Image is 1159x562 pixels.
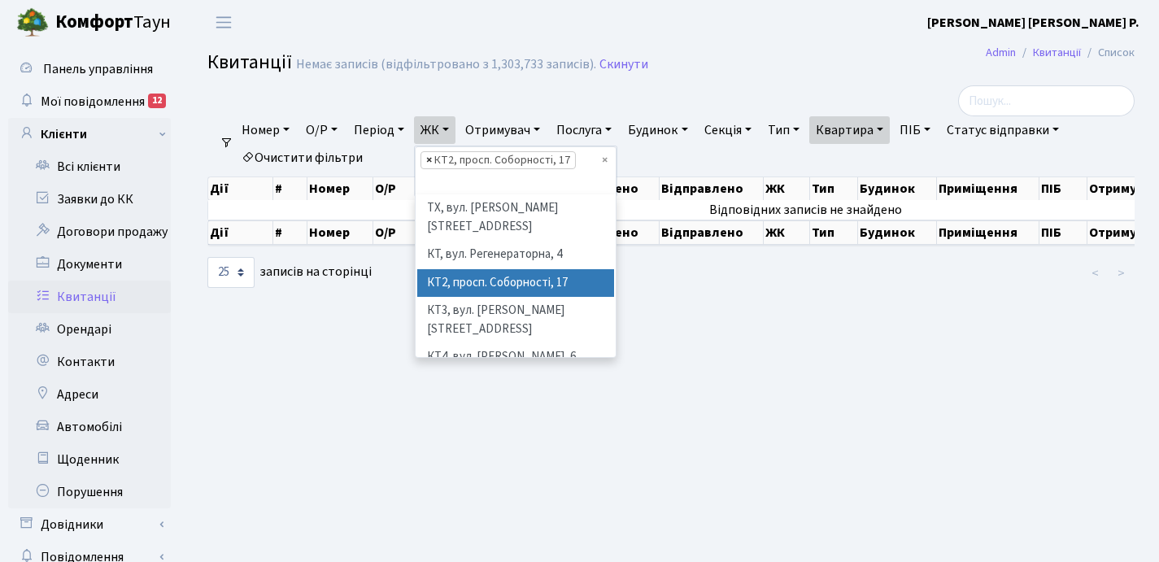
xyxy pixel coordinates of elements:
[16,7,49,39] img: logo.png
[417,241,614,269] li: КТ, вул. Регенераторна, 4
[235,116,296,144] a: Номер
[8,85,171,118] a: Мої повідомлення12
[858,177,936,200] th: Будинок
[1033,44,1081,61] a: Квитанції
[207,257,372,288] label: записів на сторінці
[8,183,171,216] a: Заявки до КК
[307,220,373,245] th: Номер
[8,476,171,508] a: Порушення
[810,177,859,200] th: Тип
[809,116,890,144] a: Квартира
[208,177,273,200] th: Дії
[937,177,1040,200] th: Приміщення
[8,443,171,476] a: Щоденник
[8,118,171,150] a: Клієнти
[927,13,1139,33] a: [PERSON_NAME] [PERSON_NAME] Р.
[8,346,171,378] a: Контакти
[417,343,614,372] li: КТ4, вул. [PERSON_NAME], 6
[373,220,421,245] th: О/Р
[373,177,421,200] th: О/Р
[858,220,936,245] th: Будинок
[148,94,166,108] div: 12
[414,116,455,144] a: ЖК
[55,9,133,35] b: Комфорт
[698,116,758,144] a: Секція
[426,152,432,168] span: ×
[208,220,273,245] th: Дії
[761,116,806,144] a: Тип
[961,36,1159,70] nav: breadcrumb
[602,152,608,168] span: Видалити всі елементи
[660,177,764,200] th: Відправлено
[417,269,614,298] li: КТ2, просп. Соборності, 17
[8,150,171,183] a: Всі клієнти
[273,220,307,245] th: #
[1039,220,1087,245] th: ПІБ
[8,508,171,541] a: Довідники
[940,116,1065,144] a: Статус відправки
[420,151,576,169] li: КТ2, просп. Соборності, 17
[937,220,1040,245] th: Приміщення
[1081,44,1135,62] li: Список
[958,85,1135,116] input: Пошук...
[203,9,244,36] button: Переключити навігацію
[417,297,614,343] li: КТ3, вул. [PERSON_NAME][STREET_ADDRESS]
[986,44,1016,61] a: Admin
[8,216,171,248] a: Договори продажу
[764,177,810,200] th: ЖК
[8,411,171,443] a: Автомобілі
[660,220,764,245] th: Відправлено
[893,116,937,144] a: ПІБ
[55,9,171,37] span: Таун
[550,116,618,144] a: Послуга
[307,177,373,200] th: Номер
[296,57,596,72] div: Немає записів (відфільтровано з 1,303,733 записів).
[8,313,171,346] a: Орендарі
[299,116,344,144] a: О/Р
[273,177,307,200] th: #
[207,48,292,76] span: Квитанції
[927,14,1139,32] b: [PERSON_NAME] [PERSON_NAME] Р.
[599,57,648,72] a: Скинути
[8,53,171,85] a: Панель управління
[347,116,411,144] a: Період
[764,220,810,245] th: ЖК
[43,60,153,78] span: Панель управління
[810,220,859,245] th: Тип
[1039,177,1087,200] th: ПІБ
[8,378,171,411] a: Адреси
[621,116,694,144] a: Будинок
[459,116,547,144] a: Отримувач
[235,144,369,172] a: Очистити фільтри
[8,281,171,313] a: Квитанції
[41,93,145,111] span: Мої повідомлення
[8,248,171,281] a: Документи
[417,194,614,241] li: ТХ, вул. [PERSON_NAME][STREET_ADDRESS]
[207,257,255,288] select: записів на сторінці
